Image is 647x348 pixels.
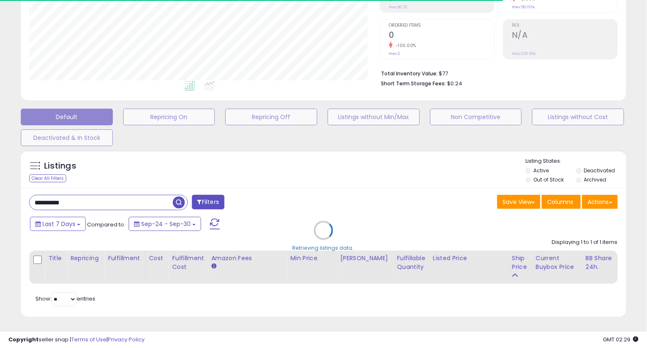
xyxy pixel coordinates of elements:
[512,5,535,10] small: Prev: 50.00%
[71,336,107,343] a: Terms of Use
[381,70,438,77] b: Total Inventory Value:
[389,5,407,10] small: Prev: $2.72
[430,109,522,125] button: Non Competitive
[447,80,462,87] span: $0.24
[381,68,612,78] li: $77
[512,23,617,28] span: ROI
[389,51,400,56] small: Prev: 2
[603,336,639,343] span: 2025-10-9 02:29 GMT
[292,245,355,252] div: Retrieving listings data..
[8,336,144,344] div: seller snap | |
[381,80,446,87] b: Short Term Storage Fees:
[21,109,113,125] button: Default
[532,109,624,125] button: Listings without Cost
[393,42,416,49] small: -100.00%
[389,30,494,42] h2: 0
[108,336,144,343] a: Privacy Policy
[512,30,617,42] h2: N/A
[328,109,420,125] button: Listings without Min/Max
[21,129,113,146] button: Deactivated & In Stock
[8,336,39,343] strong: Copyright
[512,51,535,56] small: Prev: 230.51%
[225,109,317,125] button: Repricing Off
[123,109,215,125] button: Repricing On
[389,23,494,28] span: Ordered Items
